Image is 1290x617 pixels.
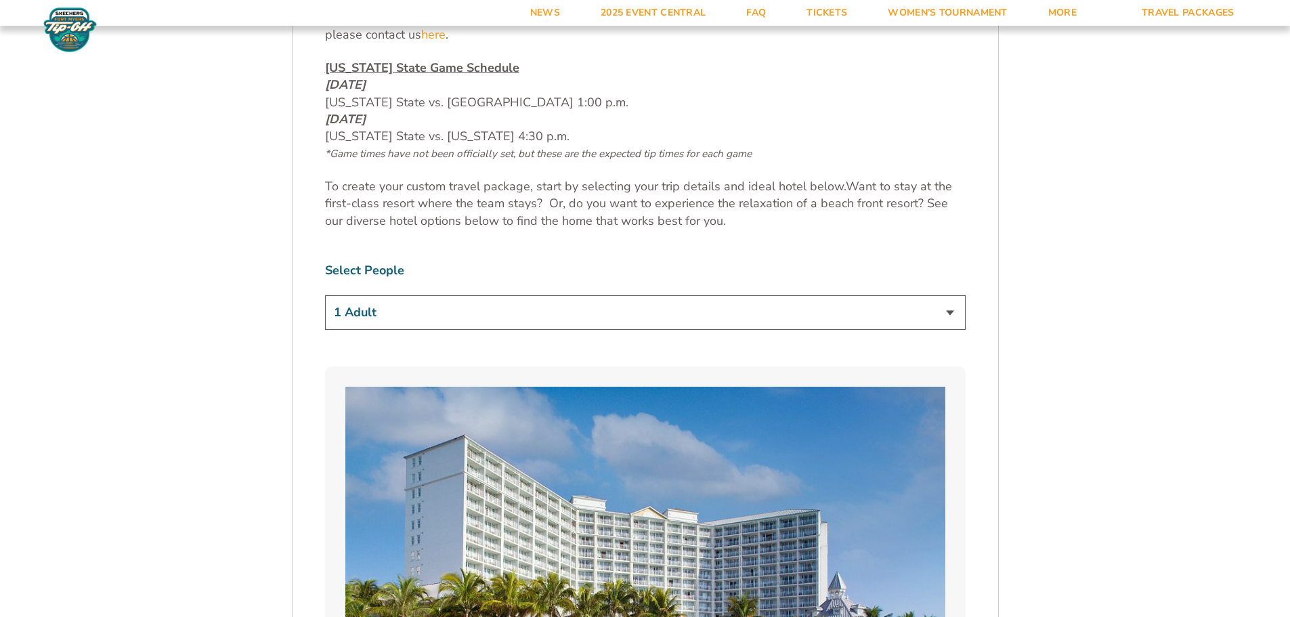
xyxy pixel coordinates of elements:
span: . [446,26,448,43]
em: [DATE] [325,111,366,127]
img: Fort Myers Tip-Off [41,7,100,53]
span: [US_STATE] State vs. [GEOGRAPHIC_DATA] 1:00 p.m. [US_STATE] State vs. [US_STATE] 4:30 p.m. [325,77,752,161]
a: here [421,26,446,43]
p: Want to stay at the first-class resort where the team stays? Or, do you want to experience the re... [325,178,966,230]
span: To create your custom travel package, start by selecting your trip details and ideal hotel below. [325,178,846,194]
span: [US_STATE] State Game Schedule [325,60,519,76]
em: [DATE] [325,77,366,93]
span: *Game times have not been officially set, but these are the expected tip times for each game [325,147,752,161]
label: Select People [325,262,966,279]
